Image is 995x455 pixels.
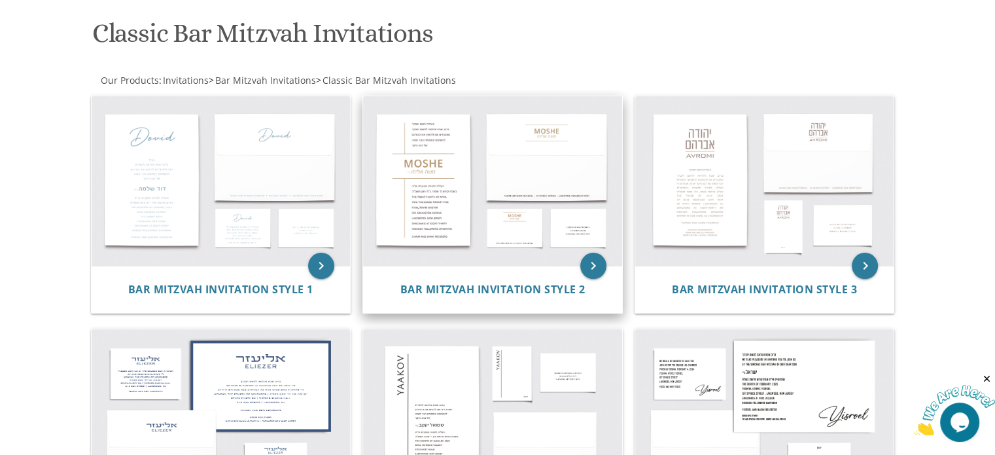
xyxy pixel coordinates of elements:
[215,74,316,86] span: Bar Mitzvah Invitations
[162,74,209,86] a: Invitations
[92,96,351,266] img: Bar Mitzvah Invitation Style 1
[580,253,606,279] a: keyboard_arrow_right
[852,253,878,279] a: keyboard_arrow_right
[90,74,498,87] div: :
[672,283,857,296] a: Bar Mitzvah Invitation Style 3
[163,74,209,86] span: Invitations
[363,96,622,266] img: Bar Mitzvah Invitation Style 2
[99,74,159,86] a: Our Products
[316,74,456,86] span: >
[128,283,313,296] a: Bar Mitzvah Invitation Style 1
[92,19,626,58] h1: Classic Bar Mitzvah Invitations
[400,283,585,296] a: Bar Mitzvah Invitation Style 2
[323,74,456,86] span: Classic Bar Mitzvah Invitations
[914,373,995,435] iframe: chat widget
[635,96,894,266] img: Bar Mitzvah Invitation Style 3
[209,74,316,86] span: >
[308,253,334,279] a: keyboard_arrow_right
[321,74,456,86] a: Classic Bar Mitzvah Invitations
[128,282,313,297] span: Bar Mitzvah Invitation Style 1
[400,282,585,297] span: Bar Mitzvah Invitation Style 2
[672,282,857,297] span: Bar Mitzvah Invitation Style 3
[214,74,316,86] a: Bar Mitzvah Invitations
